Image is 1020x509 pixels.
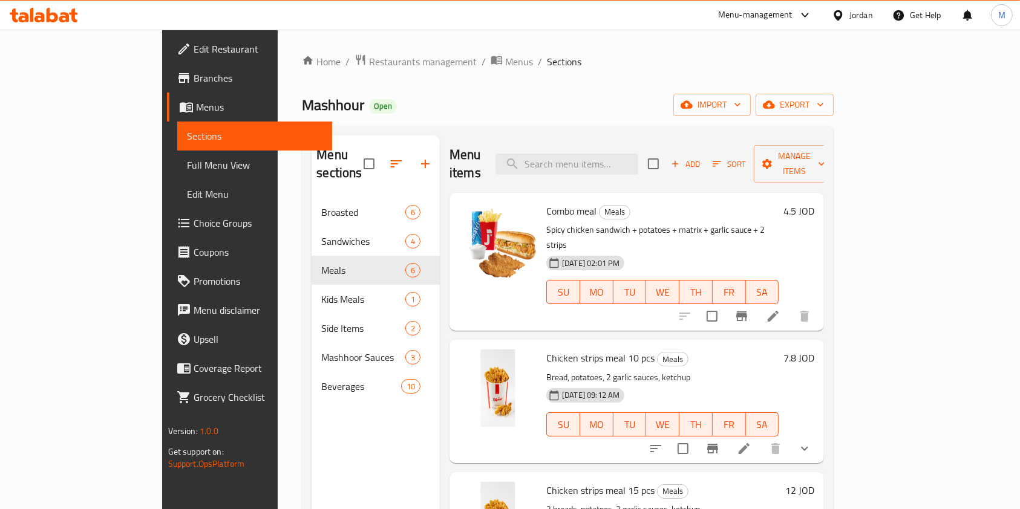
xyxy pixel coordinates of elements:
span: Meals [658,484,688,498]
button: Add [666,155,705,173]
input: search [495,154,638,175]
button: Manage items [754,145,835,183]
span: 3 [406,352,420,363]
a: Restaurants management [355,54,477,70]
span: Sandwiches [321,234,405,248]
a: Edit Restaurant [167,34,333,63]
h6: 12 JOD [785,482,814,499]
span: Chicken strips meal 15 pcs [546,481,655,499]
span: Promotions [194,274,323,288]
button: TH [679,280,713,304]
span: Open [369,101,397,111]
button: SA [746,280,779,304]
span: Sort items [705,155,754,173]
span: SA [751,416,774,433]
nav: Menu sections [312,193,440,406]
div: Meals [657,352,688,366]
button: Branch-specific-item [698,434,727,463]
a: Branches [167,63,333,92]
span: Kids Meals [321,292,405,306]
button: SU [546,412,580,436]
div: Side Items2 [312,314,440,343]
a: Grocery Checklist [167,383,333,412]
a: Sections [177,122,333,151]
button: sort-choices [641,434,670,463]
span: 6 [406,207,420,218]
span: Meals [600,205,630,219]
button: show more [790,434,819,463]
div: Jordan [849,8,873,22]
span: Manage items [763,149,825,179]
span: WE [651,284,675,301]
span: Select section [641,151,666,177]
span: M [998,8,1005,22]
span: 10 [402,381,420,392]
button: delete [761,434,790,463]
span: import [683,97,741,112]
span: Menu disclaimer [194,303,323,317]
p: Spicy chicken sandwich + potatoes + matrix + garlic sauce + 2 strips [546,222,779,253]
svg: Show Choices [797,441,812,456]
a: Upsell [167,325,333,354]
a: Edit Menu [177,180,333,209]
div: Broasted6 [312,198,440,227]
span: Combo meal [546,202,597,220]
span: SU [552,284,575,301]
span: 1.0.0 [200,423,218,439]
span: Full Menu View [187,158,323,172]
button: SU [546,280,580,304]
a: Menus [491,54,533,70]
li: / [538,54,542,69]
span: Mashhoor Sauces [321,350,405,365]
button: FR [713,280,746,304]
span: Coupons [194,245,323,259]
span: Upsell [194,332,323,346]
span: Select to update [670,436,696,461]
span: Grocery Checklist [194,390,323,404]
span: WE [651,416,675,433]
button: WE [646,412,679,436]
span: FR [718,416,741,433]
span: SU [552,416,575,433]
span: Coverage Report [194,361,323,375]
span: Edit Restaurant [194,42,323,56]
h6: 4.5 JOD [783,203,814,219]
li: / [482,54,486,69]
button: FR [713,412,746,436]
div: Sandwiches4 [312,227,440,256]
span: TH [684,416,708,433]
span: 1 [406,294,420,305]
span: Version: [168,423,198,439]
div: Menu-management [718,8,793,22]
div: Meals [321,263,405,277]
p: Bread, potatoes, 2 garlic sauces, ketchup [546,370,779,385]
a: Choice Groups [167,209,333,238]
img: Combo meal [459,203,537,280]
div: Meals [599,205,630,219]
div: items [405,263,420,277]
button: TU [613,412,647,436]
span: Chicken strips meal 10 pcs [546,349,655,367]
span: Restaurants management [369,54,477,69]
a: Promotions [167,267,333,296]
span: TH [684,284,708,301]
span: Menus [196,100,323,114]
button: MO [580,412,613,436]
a: Coupons [167,238,333,267]
span: TU [618,284,642,301]
div: Kids Meals1 [312,285,440,314]
span: export [765,97,824,112]
span: Sections [187,129,323,143]
span: MO [585,284,609,301]
h6: 7.8 JOD [783,349,814,366]
div: Meals [657,484,688,499]
div: Broasted [321,205,405,219]
a: Edit menu item [766,309,780,323]
span: Meals [658,352,688,366]
span: TU [618,416,642,433]
span: Side Items [321,321,405,336]
span: 4 [406,236,420,247]
a: Full Menu View [177,151,333,180]
span: Sections [547,54,581,69]
span: SA [751,284,774,301]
